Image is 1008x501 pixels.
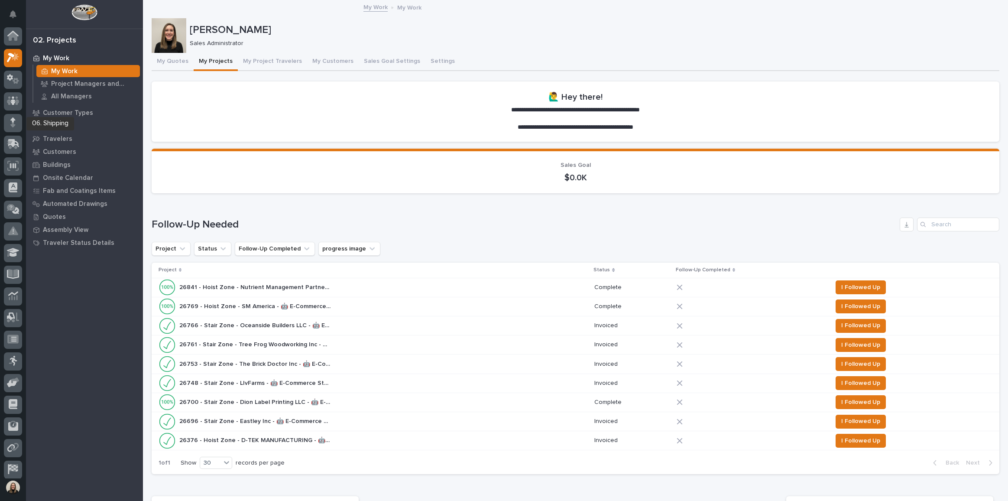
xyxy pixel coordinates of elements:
p: My Work [397,2,421,12]
p: Projects [43,122,68,130]
tr: 26841 - Hoist Zone - Nutrient Management Partners - 🤖 E-Commerce Custom Crane(s)26841 - Hoist Zon... [152,278,999,297]
p: records per page [236,459,285,467]
span: I Followed Up [841,359,880,369]
p: Customer Types [43,109,93,117]
h1: Follow-Up Needed [152,218,896,231]
a: Project Managers and Engineers [33,78,143,90]
tr: 26766 - Stair Zone - Oceanside Builders LLC - 🤖 E-Commerce Stair Order26766 - Stair Zone - Oceans... [152,316,999,335]
p: Quotes [43,213,66,221]
button: I Followed Up [836,299,886,313]
span: Next [966,459,985,467]
button: Project [152,242,191,256]
button: I Followed Up [836,395,886,409]
p: My Work [43,55,69,62]
p: 26766 - Stair Zone - Oceanside Builders LLC - 🤖 E-Commerce Stair Order [179,320,333,329]
a: My Work [363,2,388,12]
button: I Followed Up [836,319,886,333]
button: My Quotes [152,53,194,71]
p: Status [593,265,610,275]
span: I Followed Up [841,282,880,293]
a: Travelers [26,132,143,145]
a: Projects [26,119,143,132]
p: 26753 - Stair Zone - The Brick Doctor Inc - 🤖 E-Commerce Stair Order [179,359,333,368]
span: Back [940,459,959,467]
p: Follow-Up Completed [676,265,730,275]
a: Customer Types [26,106,143,119]
button: Settings [425,53,460,71]
img: Workspace Logo [71,4,97,20]
a: All Managers [33,90,143,102]
p: Onsite Calendar [43,174,93,182]
tr: 26696 - Stair Zone - Eastley Inc - 🤖 E-Commerce Stair Order26696 - Stair Zone - Eastley Inc - 🤖 E... [152,412,999,431]
p: 26761 - Stair Zone - Tree Frog Woodworking Inc - 🤖 E-Commerce Stair Order [179,339,333,348]
p: Invoiced [594,322,670,329]
span: I Followed Up [841,378,880,388]
p: Complete [594,284,670,291]
p: Complete [594,399,670,406]
span: I Followed Up [841,320,880,331]
a: My Work [33,65,143,77]
p: 26700 - Stair Zone - Dion Label Printing LLC - 🤖 E-Commerce Stair Order [179,397,333,406]
div: 30 [200,459,221,468]
p: Buildings [43,161,71,169]
tr: 26753 - Stair Zone - The Brick Doctor Inc - 🤖 E-Commerce Stair Order26753 - Stair Zone - The Bric... [152,355,999,374]
p: My Work [51,68,78,75]
tr: 26748 - Stair Zone - LIvFarms - 🤖 E-Commerce Stair Order26748 - Stair Zone - LIvFarms - 🤖 E-Comme... [152,374,999,393]
tr: 26761 - Stair Zone - Tree Frog Woodworking Inc - 🤖 E-Commerce Stair Order26761 - Stair Zone - Tre... [152,335,999,355]
a: Fab and Coatings Items [26,184,143,197]
p: Invoiced [594,341,670,348]
button: Next [963,459,999,467]
span: I Followed Up [841,397,880,407]
span: Sales Goal [561,162,591,168]
tr: 26769 - Hoist Zone - SM America - 🤖 E-Commerce Custom Crane(s)26769 - Hoist Zone - SM America - 🤖... [152,297,999,316]
p: Project Managers and Engineers [51,80,136,88]
p: All Managers [51,93,92,101]
button: users-avatar [4,478,22,497]
a: Assembly View [26,223,143,236]
button: My Projects [194,53,238,71]
p: 26696 - Stair Zone - Eastley Inc - 🤖 E-Commerce Stair Order [179,416,333,425]
p: Sales Administrator [190,40,992,47]
p: Invoiced [594,361,670,368]
button: progress image [318,242,380,256]
button: Notifications [4,5,22,23]
span: I Followed Up [841,340,880,350]
a: Traveler Status Details [26,236,143,249]
button: I Followed Up [836,357,886,371]
h2: 🙋‍♂️ Hey there! [548,92,603,102]
p: Assembly View [43,226,88,234]
p: 1 of 1 [152,452,177,474]
a: My Work [26,52,143,65]
div: 02. Projects [33,36,76,46]
p: Invoiced [594,380,670,387]
a: Onsite Calendar [26,171,143,184]
a: Automated Drawings [26,197,143,210]
p: Invoiced [594,418,670,425]
button: My Project Travelers [238,53,307,71]
button: Back [926,459,963,467]
button: I Followed Up [836,280,886,294]
span: I Followed Up [841,436,880,446]
input: Search [917,218,999,231]
span: I Followed Up [841,301,880,312]
a: Customers [26,145,143,158]
p: Project [159,265,177,275]
button: I Followed Up [836,415,886,429]
button: I Followed Up [836,338,886,352]
span: I Followed Up [841,416,880,426]
p: Show [181,459,196,467]
p: Customers [43,148,76,156]
tr: 26700 - Stair Zone - Dion Label Printing LLC - 🤖 E-Commerce Stair Order26700 - Stair Zone - Dion ... [152,393,999,412]
button: Status [194,242,231,256]
button: I Followed Up [836,434,886,448]
p: Travelers [43,135,72,143]
p: 26376 - Hoist Zone - D-TEK MANUFACTURING - 🤖 E-Commerce Custom Crane(s) [179,435,333,444]
p: Fab and Coatings Items [43,187,116,195]
button: Sales Goal Settings [359,53,425,71]
p: 26748 - Stair Zone - LIvFarms - 🤖 E-Commerce Stair Order [179,378,333,387]
button: Follow-Up Completed [235,242,315,256]
div: Notifications [11,10,22,24]
a: Buildings [26,158,143,171]
p: Automated Drawings [43,200,107,208]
